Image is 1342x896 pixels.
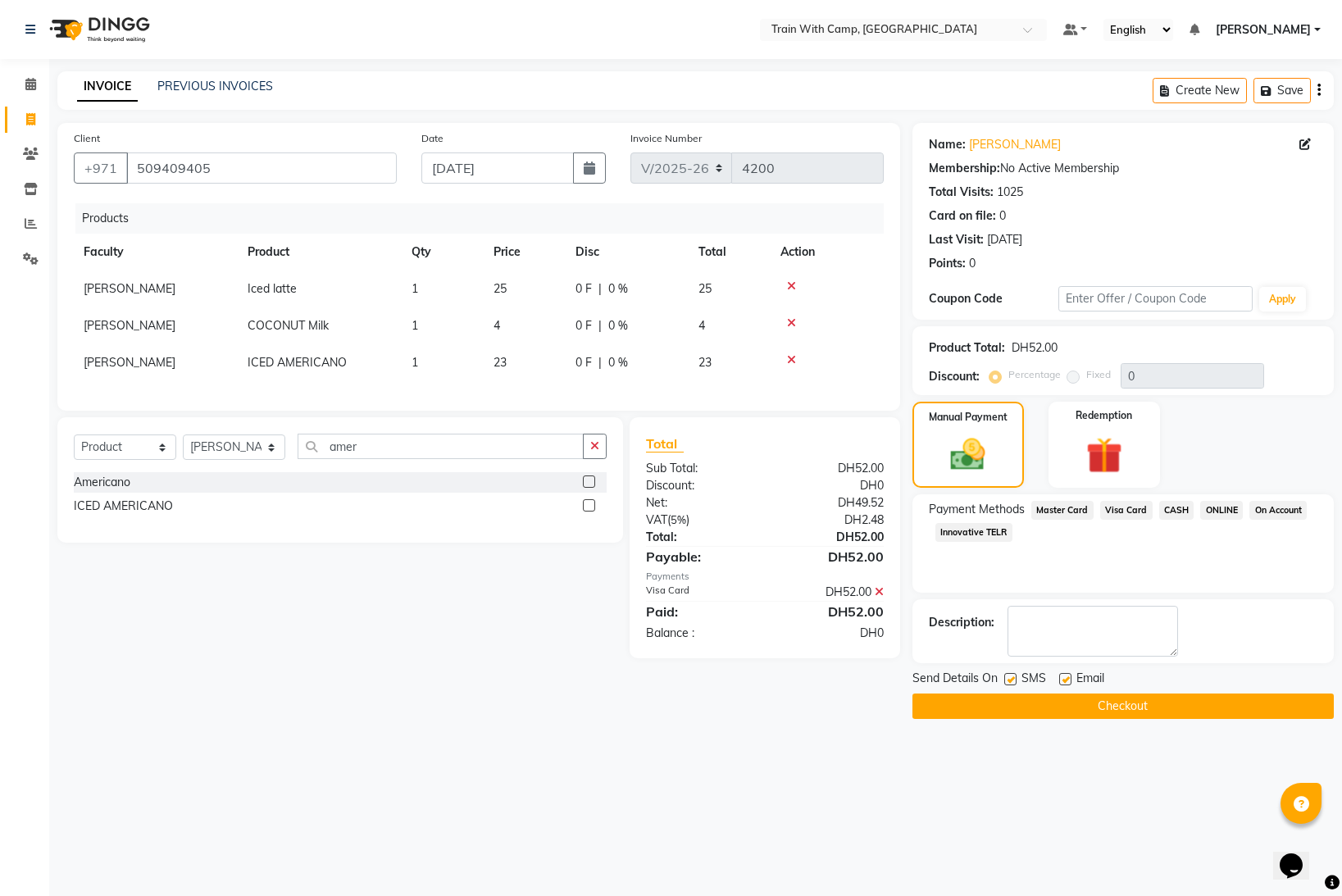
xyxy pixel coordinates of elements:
[494,318,500,333] span: 4
[634,625,765,642] div: Balance :
[646,512,667,527] span: VAT
[1253,78,1311,103] button: Save
[494,281,507,296] span: 25
[598,317,602,334] span: |
[575,317,592,334] span: 0 F
[929,410,1008,425] label: Manual Payment
[402,234,484,271] th: Qty
[929,207,996,225] div: Card on file:
[969,136,1061,153] a: [PERSON_NAME]
[969,255,976,272] div: 0
[84,318,175,333] span: [PERSON_NAME]
[42,7,154,52] img: logo
[771,234,884,271] th: Action
[999,207,1006,225] div: 0
[929,614,994,631] div: Description:
[929,136,966,153] div: Name:
[671,513,686,526] span: 5%
[1058,286,1253,312] input: Enter Offer / Coupon Code
[74,152,128,184] button: +971
[689,234,771,271] th: Total
[412,355,418,370] span: 1
[634,529,765,546] div: Total:
[1216,21,1311,39] span: [PERSON_NAME]
[1012,339,1058,357] div: DH52.00
[1076,408,1132,423] label: Redemption
[765,477,896,494] div: DH0
[1159,501,1194,520] span: CASH
[929,501,1025,518] span: Payment Methods
[1200,501,1243,520] span: ONLINE
[484,234,566,271] th: Price
[248,355,347,370] span: ICED AMERICANO
[566,234,689,271] th: Disc
[634,477,765,494] div: Discount:
[74,498,173,515] div: ICED AMERICANO
[912,670,998,690] span: Send Details On
[84,281,175,296] span: [PERSON_NAME]
[929,339,1005,357] div: Product Total:
[634,460,765,477] div: Sub Total:
[74,474,130,491] div: Americano
[84,355,175,370] span: [PERSON_NAME]
[608,354,628,371] span: 0 %
[765,529,896,546] div: DH52.00
[74,234,238,271] th: Faculty
[765,547,896,566] div: DH52.00
[765,460,896,477] div: DH52.00
[412,281,418,296] span: 1
[997,184,1023,201] div: 1025
[698,355,712,370] span: 23
[912,694,1334,719] button: Checkout
[1273,830,1326,880] iframe: chat widget
[929,290,1058,307] div: Coupon Code
[238,234,402,271] th: Product
[698,281,712,296] span: 25
[298,434,584,459] input: Search or Scan
[575,280,592,298] span: 0 F
[939,434,996,475] img: _cash.svg
[598,280,602,298] span: |
[248,318,329,333] span: COCONUT Milk
[929,184,994,201] div: Total Visits:
[929,231,984,248] div: Last Visit:
[634,547,765,566] div: Payable:
[646,570,884,584] div: Payments
[634,512,765,529] div: ( )
[1086,367,1111,382] label: Fixed
[630,131,702,146] label: Invoice Number
[248,281,297,296] span: Iced latte
[765,512,896,529] div: DH2.48
[765,584,896,601] div: DH52.00
[74,131,100,146] label: Client
[75,203,896,234] div: Products
[929,255,966,272] div: Points:
[608,280,628,298] span: 0 %
[1076,670,1104,690] span: Email
[1249,501,1307,520] span: On Account
[765,625,896,642] div: DH0
[575,354,592,371] span: 0 F
[929,160,1000,177] div: Membership:
[1031,501,1094,520] span: Master Card
[608,317,628,334] span: 0 %
[698,318,705,333] span: 4
[1075,433,1134,478] img: _gift.svg
[935,523,1012,542] span: Innovative TELR
[421,131,444,146] label: Date
[1008,367,1061,382] label: Percentage
[77,72,138,102] a: INVOICE
[157,79,273,93] a: PREVIOUS INVOICES
[494,355,507,370] span: 23
[412,318,418,333] span: 1
[1100,501,1153,520] span: Visa Card
[1153,78,1247,103] button: Create New
[987,231,1022,248] div: [DATE]
[634,494,765,512] div: Net:
[598,354,602,371] span: |
[765,494,896,512] div: DH49.52
[929,160,1317,177] div: No Active Membership
[929,368,980,385] div: Discount:
[1021,670,1046,690] span: SMS
[765,602,896,621] div: DH52.00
